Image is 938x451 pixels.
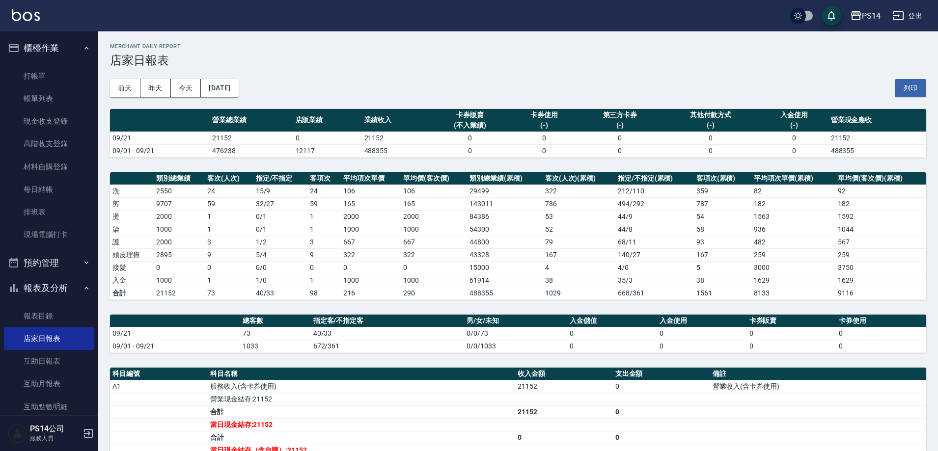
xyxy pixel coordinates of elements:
[110,185,154,197] td: 洗
[110,368,208,380] th: 科目編號
[828,109,926,132] th: 營業現金應收
[205,185,253,197] td: 24
[293,144,362,157] td: 12117
[154,261,205,274] td: 0
[205,197,253,210] td: 59
[751,172,836,185] th: 平均項次單價(累積)
[307,185,341,197] td: 24
[579,144,662,157] td: 0
[401,197,467,210] td: 165
[581,120,660,131] div: (-)
[694,172,751,185] th: 客項次(累積)
[4,396,94,418] a: 互助點數明細
[751,287,836,299] td: 8133
[846,6,884,26] button: PS14
[253,223,308,236] td: 0 / 1
[4,35,94,61] button: 櫃檯作業
[205,223,253,236] td: 1
[567,327,657,340] td: 0
[543,287,615,299] td: 1029
[110,132,210,144] td: 09/21
[110,287,154,299] td: 合計
[615,261,694,274] td: 4 / 0
[4,110,94,133] a: 現金收支登錄
[543,248,615,261] td: 167
[362,144,431,157] td: 488355
[362,109,431,132] th: 業績收入
[401,248,467,261] td: 322
[710,380,926,393] td: 營業收入(含卡券使用)
[30,434,80,443] p: 服務人員
[240,315,311,327] th: 總客數
[835,248,926,261] td: 259
[208,393,515,405] td: 營業現金結存:21152
[543,210,615,223] td: 53
[836,327,926,340] td: 0
[694,210,751,223] td: 54
[512,110,576,120] div: 卡券使用
[664,110,757,120] div: 其他付款方式
[615,172,694,185] th: 指定/不指定(累積)
[401,287,467,299] td: 290
[4,156,94,178] a: 材料自購登錄
[615,185,694,197] td: 212 / 110
[835,223,926,236] td: 1044
[341,197,401,210] td: 165
[341,172,401,185] th: 平均項次單價
[4,65,94,87] a: 打帳單
[307,261,341,274] td: 0
[12,9,40,21] img: Logo
[205,274,253,287] td: 1
[512,120,576,131] div: (-)
[433,120,507,131] div: (不入業績)
[110,236,154,248] td: 護
[171,79,201,97] button: 今天
[615,210,694,223] td: 44 / 9
[205,210,253,223] td: 1
[307,274,341,287] td: 1
[253,197,308,210] td: 32 / 27
[110,380,208,393] td: A1
[615,274,694,287] td: 35 / 3
[208,418,515,431] td: 當日現金結存:21152
[657,315,747,327] th: 入金使用
[615,236,694,248] td: 68 / 11
[751,197,836,210] td: 182
[154,248,205,261] td: 2895
[205,287,253,299] td: 73
[822,6,841,26] button: save
[615,197,694,210] td: 494 / 292
[110,327,240,340] td: 09/21
[4,372,94,395] a: 互助月報表
[615,287,694,299] td: 668/361
[835,210,926,223] td: 1592
[4,275,94,301] button: 報表及分析
[747,327,837,340] td: 0
[293,132,362,144] td: 0
[205,248,253,261] td: 9
[341,223,401,236] td: 1000
[662,132,759,144] td: 0
[341,210,401,223] td: 2000
[208,368,515,380] th: 科目名稱
[401,210,467,223] td: 2000
[362,132,431,144] td: 21152
[4,201,94,223] a: 排班表
[401,223,467,236] td: 1000
[694,223,751,236] td: 58
[751,236,836,248] td: 482
[208,405,515,418] td: 合計
[694,287,751,299] td: 1561
[515,405,613,418] td: 21152
[110,223,154,236] td: 染
[253,274,308,287] td: 1 / 0
[467,274,542,287] td: 61914
[467,172,542,185] th: 類別總業績(累積)
[110,315,926,353] table: a dense table
[710,368,926,380] th: 備註
[311,315,465,327] th: 指定客/不指定客
[694,248,751,261] td: 167
[762,110,826,120] div: 入金使用
[110,340,240,352] td: 09/01 - 09/21
[154,197,205,210] td: 9707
